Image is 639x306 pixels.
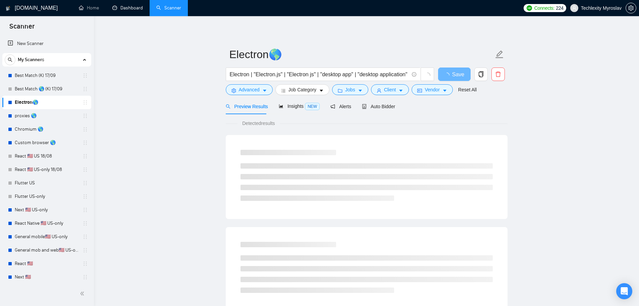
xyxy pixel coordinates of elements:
button: setting [626,3,636,13]
img: logo [6,3,10,14]
a: homeHome [79,5,99,11]
button: delete [491,68,505,81]
button: settingAdvancedcaret-down [226,84,273,95]
a: General mobile🇺🇸 US-only [15,230,78,244]
a: Flutter US-only [15,190,78,203]
a: New Scanner [8,37,86,50]
a: Electron🌎 [15,96,78,109]
span: holder [83,86,88,92]
a: Best Match 🌎 (K) 17/09 [15,82,78,96]
span: Detected results [237,120,279,127]
a: Chromium 🌎 [15,123,78,136]
button: idcardVendorcaret-down [412,84,452,95]
a: searchScanner [156,5,181,11]
span: holder [83,207,88,213]
a: React Native 🇺🇸 US-only [15,217,78,230]
span: caret-down [262,88,267,93]
span: caret-down [319,88,324,93]
a: Flutter US [15,176,78,190]
span: Auto Bidder [362,104,395,109]
span: NEW [305,103,320,110]
span: holder [83,127,88,132]
span: holder [83,100,88,105]
span: holder [83,167,88,172]
span: Advanced [239,86,260,93]
span: folder [338,88,342,93]
span: notification [330,104,335,109]
a: Next 🇺🇸 US-only [15,203,78,217]
span: holder [83,180,88,186]
button: copy [474,68,488,81]
span: robot [362,104,367,109]
img: upwork-logo.png [527,5,532,11]
span: caret-down [398,88,403,93]
span: double-left [80,290,87,297]
span: Insights [279,103,320,109]
div: Open Intercom Messenger [616,283,632,299]
span: Job Category [288,86,316,93]
button: search [5,54,15,65]
a: General mob and web🇺🇸 US-only - to be done [15,244,78,257]
button: barsJob Categorycaret-down [275,84,329,95]
button: Save [438,68,471,81]
span: setting [626,5,636,11]
span: Alerts [330,104,351,109]
a: setting [626,5,636,11]
span: caret-down [442,88,447,93]
span: holder [83,234,88,239]
span: Jobs [345,86,355,93]
input: Scanner name... [229,46,494,63]
a: React 🇺🇸 [15,257,78,270]
span: holder [83,113,88,119]
span: Scanner [4,21,40,36]
span: 224 [556,4,563,12]
button: userClientcaret-down [371,84,409,95]
a: dashboardDashboard [112,5,143,11]
span: holder [83,73,88,78]
span: loading [424,73,430,79]
span: holder [83,274,88,280]
a: Next 🇺🇸 [15,270,78,284]
a: Reset All [458,86,477,93]
span: Vendor [425,86,439,93]
button: folderJobscaret-down [332,84,368,95]
span: holder [83,261,88,266]
span: holder [83,248,88,253]
span: search [226,104,230,109]
span: edit [495,50,504,59]
span: user [377,88,381,93]
span: holder [83,221,88,226]
span: holder [83,140,88,145]
span: area-chart [279,104,283,108]
span: caret-down [358,88,363,93]
span: bars [281,88,286,93]
span: holder [83,194,88,199]
span: copy [475,71,487,77]
span: holder [83,154,88,159]
span: My Scanners [18,53,44,67]
span: Connects: [534,4,554,12]
a: proxies 🌎 [15,109,78,123]
span: search [5,57,15,62]
input: Search Freelance Jobs... [230,70,409,79]
span: Preview Results [226,104,268,109]
span: info-circle [412,72,416,77]
span: delete [492,71,504,77]
a: Custom browser 🌎 [15,136,78,149]
span: Client [384,86,396,93]
span: loading [444,73,452,78]
span: idcard [417,88,422,93]
span: user [572,6,577,10]
a: Best Match (K) 17/09 [15,69,78,82]
a: React 🇺🇸 US-only 18/08 [15,163,78,176]
li: New Scanner [2,37,91,50]
span: setting [231,88,236,93]
a: React 🇺🇸 US 18/08 [15,149,78,163]
span: Save [452,70,464,79]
